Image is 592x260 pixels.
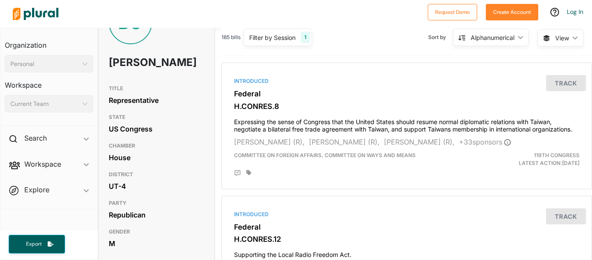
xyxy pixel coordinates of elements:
[109,49,166,76] h1: [PERSON_NAME]
[428,7,477,16] a: Request Demo
[5,33,93,52] h3: Organization
[246,170,251,176] div: Add tags
[534,152,579,158] span: 119th Congress
[109,94,204,107] div: Representative
[109,151,204,164] div: House
[234,77,579,85] div: Introduced
[10,59,79,69] div: Personal
[309,138,380,146] span: [PERSON_NAME] (R),
[109,208,204,221] div: Republican
[428,33,453,41] span: Sort by
[486,7,538,16] a: Create Account
[546,208,586,224] button: Track
[234,138,305,146] span: [PERSON_NAME] (R),
[546,75,586,91] button: Track
[234,102,579,111] h3: H.CONRES.8
[109,122,204,135] div: US Congress
[466,151,586,167] div: Latest Action: [DATE]
[459,138,511,146] span: + 33 sponsor s
[221,33,241,41] span: 185 bills
[109,237,204,250] div: M
[109,83,204,94] h3: TITLE
[24,133,47,143] h2: Search
[234,170,241,177] div: Add Position Statement
[5,72,93,92] h3: Workspace
[109,169,204,180] h3: DISTRICT
[234,247,579,259] h4: Supporting the Local Radio Freedom Act.
[20,240,48,248] span: Export
[234,114,579,133] h4: Expressing the sense of Congress that the United States should resume normal diplomatic relations...
[10,99,79,109] div: Current Team
[428,4,477,20] button: Request Demo
[234,152,416,158] span: Committee on Foreign Affairs, Committee on Ways and Means
[234,89,579,98] h3: Federal
[471,33,514,42] div: Alphanumerical
[109,180,204,193] div: UT-4
[384,138,455,146] span: [PERSON_NAME] (R),
[9,235,65,253] button: Export
[567,8,583,16] a: Log In
[301,32,310,43] div: 1
[234,211,579,218] div: Introduced
[486,4,538,20] button: Create Account
[234,235,579,244] h3: H.CONRES.12
[109,227,204,237] h3: GENDER
[109,141,204,151] h3: CHAMBER
[109,198,204,208] h3: PARTY
[555,33,569,43] span: View
[109,112,204,122] h3: STATE
[249,33,296,42] div: Filter by Session
[234,223,579,231] h3: Federal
